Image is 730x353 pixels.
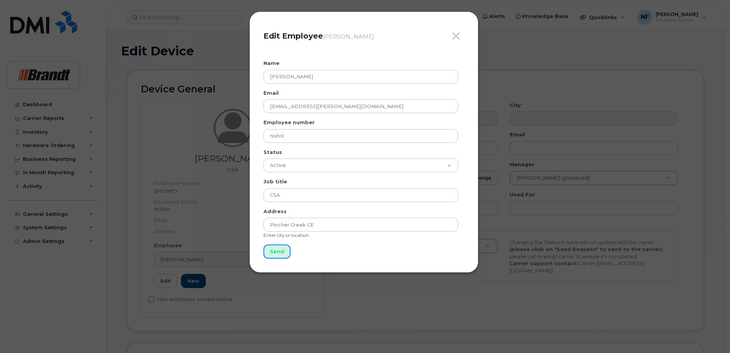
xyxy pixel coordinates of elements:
label: Job title [263,178,287,185]
small: Enter city or location [263,232,309,238]
input: Send [263,245,291,259]
h4: Edit Employee [263,31,464,40]
label: Employee number [263,119,315,126]
label: Address [263,208,287,215]
small: [PERSON_NAME] [323,33,374,40]
label: Name [263,60,279,67]
label: Status [263,149,282,156]
label: Email [263,89,279,97]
